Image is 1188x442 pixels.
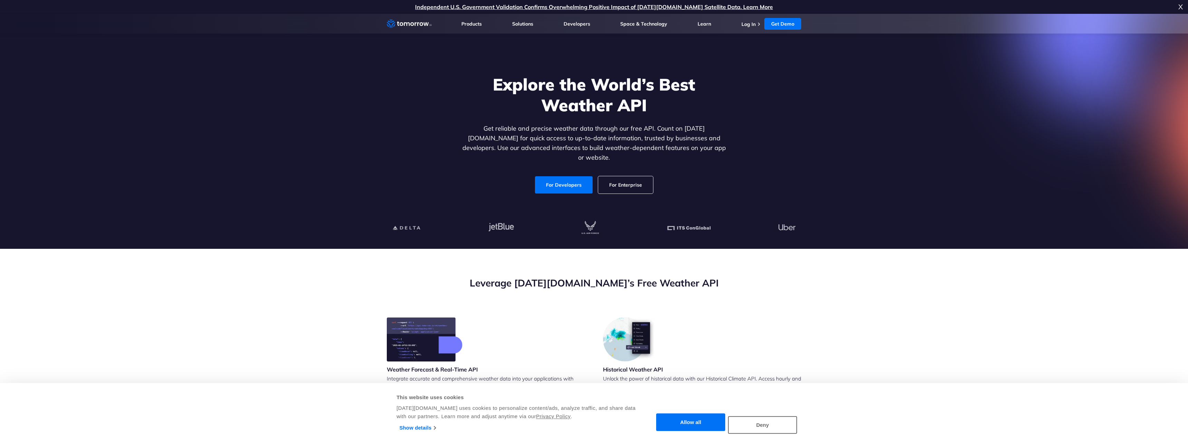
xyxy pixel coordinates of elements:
h3: Historical Weather API [603,366,663,373]
a: For Enterprise [598,176,653,194]
a: Independent U.S. Government Validation Confirms Overwhelming Positive Impact of [DATE][DOMAIN_NAM... [415,3,773,10]
button: Deny [728,416,797,434]
a: Space & Technology [620,21,667,27]
h2: Leverage [DATE][DOMAIN_NAME]’s Free Weather API [387,276,801,290]
a: Home link [387,19,432,29]
button: Allow all [656,414,725,431]
a: Products [461,21,482,27]
div: [DATE][DOMAIN_NAME] uses cookies to personalize content/ads, analyze traffic, and share data with... [396,404,636,421]
a: Log In [741,21,756,27]
h1: Explore the World’s Best Weather API [461,74,727,115]
a: For Developers [535,176,593,194]
a: Privacy Policy [536,413,571,419]
p: Unlock the power of historical data with our Historical Climate API. Access hourly and daily weat... [603,375,801,414]
h3: Weather Forecast & Real-Time API [387,366,478,373]
a: Get Demo [764,18,801,30]
p: Integrate accurate and comprehensive weather data into your applications with [DATE][DOMAIN_NAME]... [387,375,585,422]
p: Get reliable and precise weather data through our free API. Count on [DATE][DOMAIN_NAME] for quic... [461,124,727,162]
a: Solutions [512,21,533,27]
div: This website uses cookies [396,393,636,402]
a: Show details [400,423,436,433]
a: Developers [564,21,590,27]
a: Learn [698,21,711,27]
